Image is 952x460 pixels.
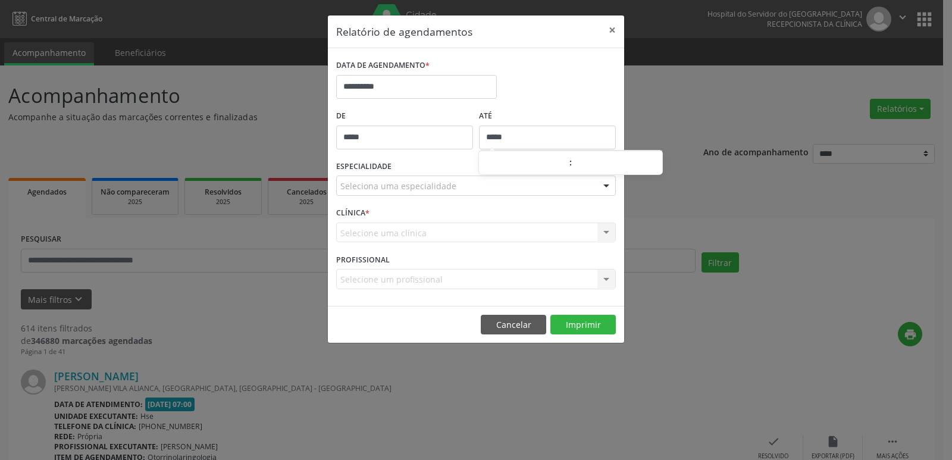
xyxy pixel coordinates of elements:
label: ESPECIALIDADE [336,158,392,176]
input: Minute [572,152,662,176]
label: CLÍNICA [336,204,369,223]
h5: Relatório de agendamentos [336,24,472,39]
label: DATA DE AGENDAMENTO [336,57,430,75]
button: Close [600,15,624,45]
label: ATÉ [479,107,616,126]
input: Hour [479,152,569,176]
label: De [336,107,473,126]
button: Imprimir [550,315,616,335]
label: PROFISSIONAL [336,251,390,269]
span: : [569,151,572,174]
button: Cancelar [481,315,546,335]
span: Seleciona uma especialidade [340,180,456,192]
